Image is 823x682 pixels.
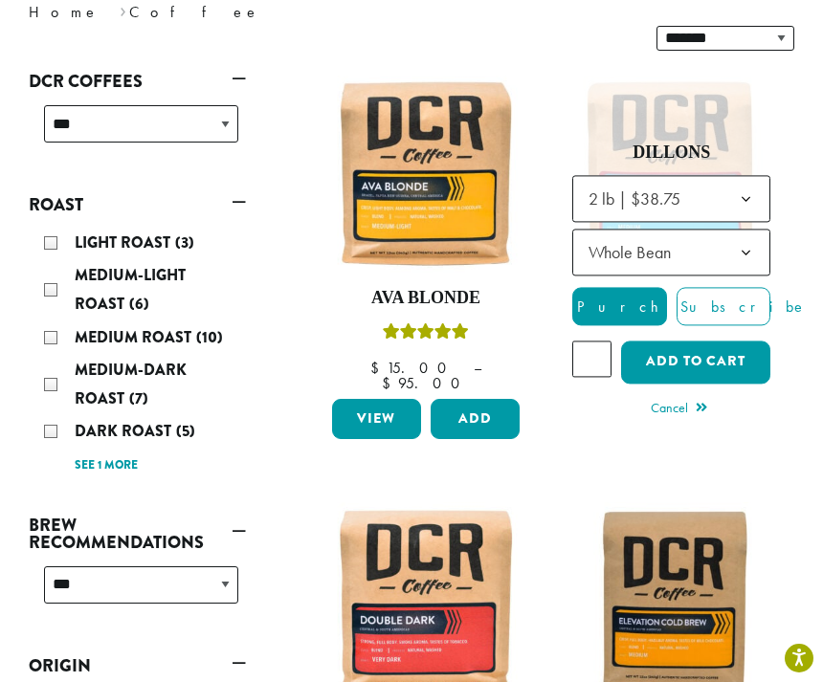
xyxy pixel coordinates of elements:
span: 2 lb | $38.75 [572,175,770,222]
h4: Dillons [572,143,770,165]
span: Medium-Light Roast [75,264,186,315]
div: DCR Coffees [29,98,246,165]
button: Add to cart [621,341,770,384]
span: (7) [129,387,148,409]
h4: Ava Blonde [327,288,525,309]
a: Brew Recommendations [29,509,246,559]
span: Subscribe [678,297,808,317]
button: Add [431,399,520,439]
span: (3) [175,231,194,253]
span: Medium-Dark Roast [75,359,187,409]
a: Ava BlondeRated 5.00 out of 5 [327,75,525,390]
a: Origin [29,649,246,682]
span: – [474,358,481,378]
a: Rated 5.00 out of 5 [572,75,770,453]
span: (5) [176,420,195,442]
span: (10) [196,326,223,348]
a: See 1 more [75,456,138,475]
span: $ [370,358,387,378]
div: Rated 5.00 out of 5 [383,320,469,349]
a: DCR Coffees [29,65,246,98]
bdi: 15.00 [370,358,456,378]
bdi: 95.00 [382,373,469,393]
span: Light Roast [75,231,175,253]
a: View [332,399,421,439]
span: Purchase [573,297,735,317]
span: Whole Bean [589,241,671,263]
input: Product quantity [572,341,611,377]
div: Roast [29,221,246,486]
a: Roast [29,188,246,221]
span: Medium Roast [75,326,196,348]
a: Home [29,2,100,22]
span: Whole Bean [572,229,770,275]
a: Cancel [651,397,707,424]
nav: Breadcrumb [29,1,383,24]
span: (6) [129,293,149,315]
span: 2 lb | $38.75 [589,187,680,209]
img: Ava-Blonde-12oz-1-300x300.jpg [327,75,525,273]
span: 2 lb | $38.75 [581,180,700,217]
span: $ [382,373,398,393]
span: Whole Bean [581,233,690,271]
span: Dark Roast [75,420,176,442]
div: Brew Recommendations [29,559,246,627]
